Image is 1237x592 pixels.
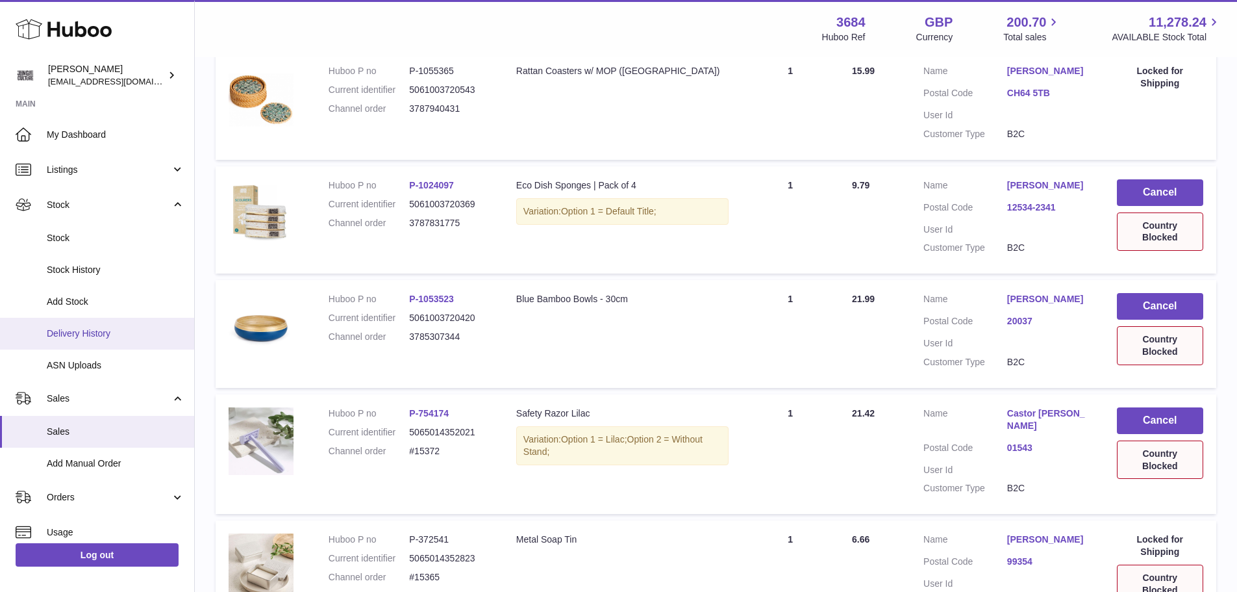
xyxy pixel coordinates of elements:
dt: User Id [923,224,1007,236]
span: My Dashboard [47,129,184,141]
span: Option 1 = Lilac; [561,434,627,444]
dt: Huboo P no [329,65,410,77]
div: [PERSON_NAME] [48,63,165,88]
dd: B2C [1007,242,1091,254]
a: Castor [PERSON_NAME] [1007,407,1091,432]
dt: Current identifier [329,312,410,324]
span: Add Manual Order [47,457,184,470]
span: Orders [47,491,171,504]
button: Cancel [1117,179,1203,206]
div: Country Blocked [1117,212,1203,251]
span: 200.70 [1006,14,1046,31]
div: Currency [916,31,953,44]
span: Sales [47,426,184,438]
a: [PERSON_NAME] [1007,65,1091,77]
span: 6.66 [852,534,869,545]
div: Variation: [516,426,729,465]
dt: Customer Type [923,242,1007,254]
dt: Name [923,407,1007,435]
div: Rattan Coasters w/ MOP ([GEOGRAPHIC_DATA]) [516,65,729,77]
dd: 5065014352021 [409,426,490,439]
span: Listings [47,164,171,176]
a: 200.70 Total sales [1003,14,1061,44]
a: 20037 [1007,315,1091,328]
dt: Current identifier [329,198,410,211]
a: P-1053523 [409,294,454,304]
div: Blue Bamboo Bowls - 30cm [516,293,729,305]
img: 1753705684.jpg [229,293,294,358]
img: 1755780640.jpg [229,65,294,130]
dd: 5061003720420 [409,312,490,324]
dt: Huboo P no [329,293,410,305]
dt: User Id [923,109,1007,122]
span: AVAILABLE Stock Total [1112,31,1221,44]
a: [PERSON_NAME] [1007,534,1091,546]
dt: Channel order [329,217,410,229]
dt: Channel order [329,103,410,115]
img: theinternationalventure@gmail.com [16,66,35,85]
dt: Name [923,534,1007,549]
div: Variation: [516,198,729,225]
span: Stock [47,199,171,211]
a: 99354 [1007,556,1091,568]
a: [PERSON_NAME] [1007,179,1091,192]
dd: 5061003720369 [409,198,490,211]
dt: Huboo P no [329,534,410,546]
span: Add Stock [47,296,184,308]
div: Safety Razor Lilac [516,407,729,420]
dd: P-372541 [409,534,490,546]
span: Stock History [47,264,184,276]
span: Stock [47,232,184,244]
strong: 3684 [836,14,866,31]
span: Sales [47,393,171,405]
dt: Channel order [329,331,410,343]
a: P-1024097 [409,180,454,190]
dt: Postal Code [923,556,1007,571]
dt: Current identifier [329,426,410,439]
span: 11,278.24 [1149,14,1206,31]
a: Log out [16,543,179,567]
a: [PERSON_NAME] [1007,293,1091,305]
span: Usage [47,526,184,539]
dd: P-1055365 [409,65,490,77]
dt: Postal Code [923,87,1007,103]
div: Country Blocked [1117,326,1203,365]
span: 9.79 [852,180,869,190]
button: Cancel [1117,293,1203,320]
dd: 5061003720543 [409,84,490,96]
td: 1 [742,394,839,514]
dt: Huboo P no [329,179,410,192]
dt: Name [923,293,1007,309]
span: Option 1 = Default Title; [561,206,656,216]
div: Locked for Shipping [1117,534,1203,558]
dd: 3787831775 [409,217,490,229]
div: Huboo Ref [822,31,866,44]
td: 1 [742,280,839,388]
dt: Customer Type [923,356,1007,368]
dt: Postal Code [923,315,1007,331]
dt: User Id [923,464,1007,476]
div: Metal Soap Tin [516,534,729,546]
dd: 3787940431 [409,103,490,115]
dt: Customer Type [923,128,1007,140]
img: eco-sponges-sustainable.jpg [229,179,294,244]
span: Option 2 = Without Stand; [523,434,703,457]
span: 21.42 [852,408,875,418]
dt: Current identifier [329,552,410,565]
dt: Current identifier [329,84,410,96]
span: Total sales [1003,31,1061,44]
dt: Huboo P no [329,407,410,420]
span: ASN Uploads [47,359,184,372]
a: 12534-2341 [1007,201,1091,214]
dd: #15365 [409,571,490,584]
dt: Customer Type [923,482,1007,495]
span: 15.99 [852,66,875,76]
dt: Name [923,65,1007,81]
dd: 3785307344 [409,331,490,343]
dt: Postal Code [923,201,1007,217]
div: Locked for Shipping [1117,65,1203,90]
a: CH64 5TB [1007,87,1091,99]
dd: 5065014352823 [409,552,490,565]
a: 01543 [1007,442,1091,454]
dt: Postal Code [923,442,1007,457]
